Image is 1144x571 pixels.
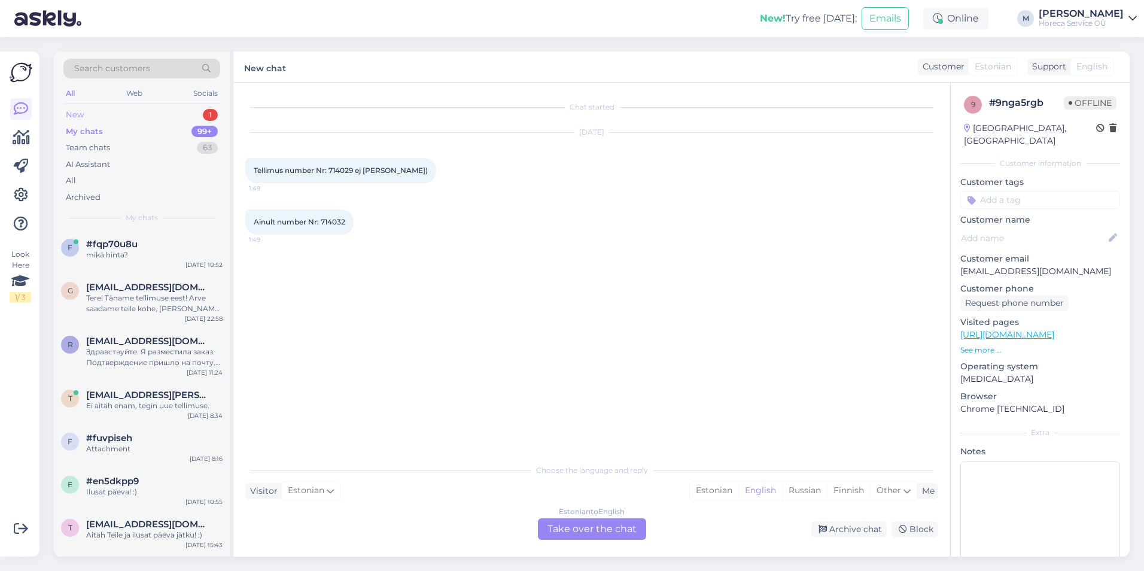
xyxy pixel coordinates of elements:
div: Customer [918,60,965,73]
div: Attachment [86,444,223,454]
div: Archive chat [811,521,887,537]
span: Search customers [74,62,150,75]
span: 1:49 [249,184,294,193]
p: Notes [960,445,1120,458]
div: Estonian to English [559,506,625,517]
span: rench2003@gmail.com [86,336,211,347]
div: 63 [197,142,218,154]
div: [DATE] 8:16 [190,454,223,463]
div: [DATE] 11:24 [187,368,223,377]
div: AI Assistant [66,159,110,171]
div: # 9nga5rgb [989,96,1064,110]
span: #en5dkpp9 [86,476,139,487]
a: [PERSON_NAME]Horeca Service OÜ [1039,9,1137,28]
p: Customer name [960,214,1120,226]
div: Choose the language and reply [245,465,938,476]
p: Browser [960,390,1120,403]
span: g [68,286,73,295]
div: Ilusat päeva! :) [86,487,223,497]
span: f [68,243,72,252]
div: Здравствуйте. Я разместила заказ. Подтверждение пришло на почту. Как оплачивать товар? [86,347,223,368]
div: Estonian [690,482,738,500]
span: My chats [126,212,158,223]
span: t [68,523,72,532]
p: Customer tags [960,176,1120,189]
div: My chats [66,126,103,138]
div: Support [1027,60,1066,73]
div: Me [917,485,935,497]
img: Askly Logo [10,61,32,84]
b: New! [760,13,786,24]
div: Visitor [245,485,278,497]
div: [DATE] 8:34 [188,411,223,420]
span: e [68,480,72,489]
div: Finnish [827,482,870,500]
span: f [68,437,72,446]
div: [GEOGRAPHIC_DATA], [GEOGRAPHIC_DATA] [964,122,1096,147]
span: gnr.kid@gmail.com [86,282,211,293]
div: 99+ [191,126,218,138]
p: Chrome [TECHNICAL_ID] [960,403,1120,415]
div: All [63,86,77,101]
div: [DATE] [245,127,938,138]
div: Extra [960,427,1120,438]
input: Add name [961,232,1106,245]
p: Customer phone [960,283,1120,295]
span: tallinn.manni@daily.ee [86,390,211,400]
span: English [1076,60,1108,73]
div: Customer information [960,158,1120,169]
span: Estonian [975,60,1011,73]
div: Socials [191,86,220,101]
span: r [68,340,73,349]
div: 1 / 3 [10,292,31,303]
div: English [738,482,782,500]
a: [URL][DOMAIN_NAME] [960,329,1054,340]
p: Visited pages [960,316,1120,329]
span: Estonian [288,484,324,497]
div: Russian [782,482,827,500]
p: [EMAIL_ADDRESS][DOMAIN_NAME] [960,265,1120,278]
div: [DATE] 10:52 [185,260,223,269]
span: 1:49 [249,235,294,244]
span: Other [877,485,901,496]
span: t [68,394,72,403]
div: [DATE] 10:55 [185,497,223,506]
div: All [66,175,76,187]
div: 1 [203,109,218,121]
span: 9 [971,100,975,109]
div: New [66,109,84,121]
div: Look Here [10,249,31,303]
span: Ainult number Nr: 714032 [254,217,345,226]
div: Chat started [245,102,938,113]
button: Emails [862,7,909,30]
div: Team chats [66,142,110,154]
div: Take over the chat [538,518,646,540]
div: Web [124,86,145,101]
span: Tellimus number Nr: 714029 ej [PERSON_NAME]) [254,166,428,175]
span: #fqp70u8u [86,239,138,250]
div: Tere! Täname tellimuse eest! Arve saadame teile kohe, [PERSON_NAME] on komplekteeritud. Hiljemalt... [86,293,223,314]
div: M [1017,10,1034,27]
span: terje.piip@mail.ee [86,519,211,530]
div: Horeca Service OÜ [1039,19,1124,28]
div: Request phone number [960,295,1069,311]
p: [MEDICAL_DATA] [960,373,1120,385]
div: [PERSON_NAME] [1039,9,1124,19]
div: Try free [DATE]: [760,11,857,26]
span: #fuvpiseh [86,433,132,444]
div: Ei aitäh enam, tegin uue tellimuse. [86,400,223,411]
div: Archived [66,192,101,204]
div: Aitäh Teile ja ilusat päeva jätku! :) [86,530,223,540]
div: [DATE] 22:58 [185,314,223,323]
div: Block [892,521,938,537]
div: [DATE] 15:43 [185,540,223,549]
p: See more ... [960,345,1120,356]
label: New chat [244,59,286,75]
span: Offline [1064,96,1116,110]
p: Customer email [960,253,1120,265]
p: Operating system [960,360,1120,373]
div: Online [923,8,988,29]
input: Add a tag [960,191,1120,209]
div: mikä hinta? [86,250,223,260]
